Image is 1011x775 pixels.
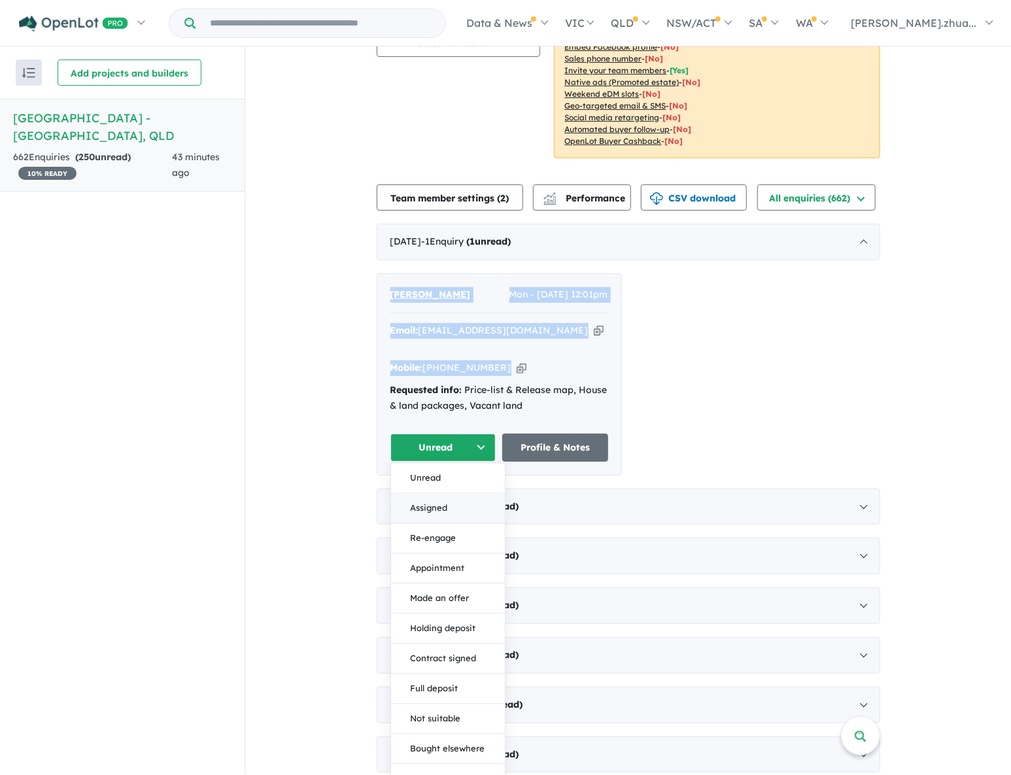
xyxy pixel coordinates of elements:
[198,9,443,37] input: Try estate name, suburb, builder or developer
[391,523,505,553] button: Re-engage
[851,16,976,29] span: [PERSON_NAME].zhua...
[391,463,505,493] button: Unread
[377,538,880,574] div: [DATE]
[172,151,220,179] span: 43 minutes ago
[565,89,640,99] u: Weekend eDM slots
[565,54,642,63] u: Sales phone number
[391,583,505,613] button: Made an offer
[565,77,679,87] u: Native ads (Promoted estate)
[502,434,608,462] a: Profile & Notes
[467,235,511,247] strong: ( unread)
[594,324,604,337] button: Copy
[13,150,172,181] div: 662 Enquir ies
[78,151,95,163] span: 250
[58,60,201,86] button: Add projects and builders
[470,235,475,247] span: 1
[663,112,681,122] span: [No]
[390,288,471,300] span: [PERSON_NAME]
[674,124,692,134] span: [No]
[390,287,471,303] a: [PERSON_NAME]
[665,136,683,146] span: [No]
[565,42,658,52] u: Embed Facebook profile
[419,324,589,336] a: [EMAIL_ADDRESS][DOMAIN_NAME]
[565,101,666,111] u: Geo-targeted email & SMS
[391,704,505,734] button: Not suitable
[670,65,689,75] span: [ Yes ]
[757,184,876,211] button: All enquiries (662)
[543,192,555,199] img: line-chart.svg
[391,493,505,523] button: Assigned
[500,192,506,204] span: 2
[377,224,880,260] div: [DATE]
[377,637,880,674] div: [DATE]
[565,112,660,122] u: Social media retargeting
[390,362,423,373] strong: Mobile:
[22,68,35,78] img: sort.svg
[390,324,419,336] strong: Email:
[391,613,505,644] button: Holding deposit
[661,42,679,52] span: [ No ]
[13,109,231,145] h5: [GEOGRAPHIC_DATA] - [GEOGRAPHIC_DATA] , QLD
[509,287,608,303] span: Mon - [DATE] 12:01pm
[377,489,880,525] div: [DATE]
[543,196,557,205] img: bar-chart.svg
[19,16,128,32] img: Openlot PRO Logo White
[670,101,688,111] span: [No]
[422,235,511,247] span: - 1 Enquir y
[18,167,77,180] span: 10 % READY
[391,553,505,583] button: Appointment
[423,362,511,373] a: [PHONE_NUMBER]
[377,736,880,773] div: [DATE]
[683,77,701,87] span: [No]
[377,687,880,723] div: [DATE]
[517,361,526,375] button: Copy
[645,54,664,63] span: [ No ]
[391,674,505,704] button: Full deposit
[391,734,505,764] button: Bought elsewhere
[377,587,880,624] div: [DATE]
[545,192,626,204] span: Performance
[650,192,663,205] img: download icon
[641,184,747,211] button: CSV download
[390,434,496,462] button: Unread
[565,136,662,146] u: OpenLot Buyer Cashback
[565,124,670,134] u: Automated buyer follow-up
[391,644,505,674] button: Contract signed
[643,89,661,99] span: [No]
[390,384,462,396] strong: Requested info:
[565,65,667,75] u: Invite your team members
[377,184,523,211] button: Team member settings (2)
[390,383,608,414] div: Price-list & Release map, House & land packages, Vacant land
[75,151,131,163] strong: ( unread)
[533,184,631,211] button: Performance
